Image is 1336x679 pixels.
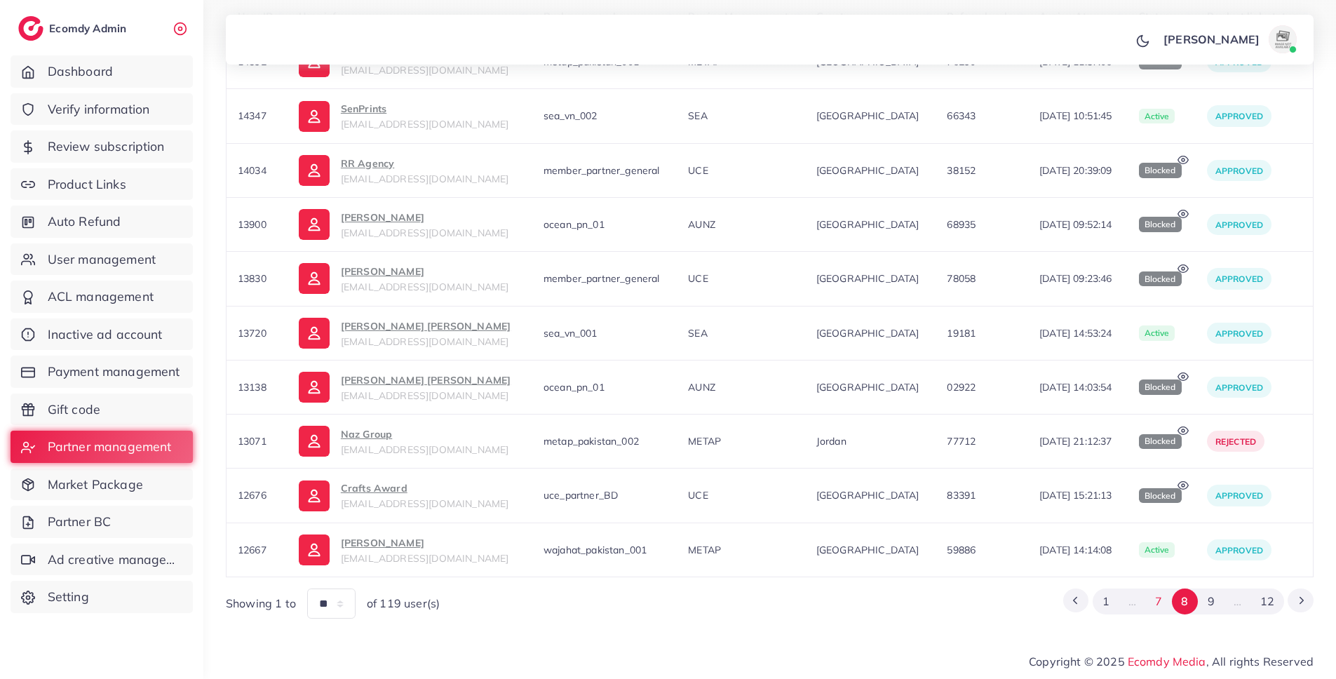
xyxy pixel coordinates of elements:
span: [EMAIL_ADDRESS][DOMAIN_NAME] [341,497,508,510]
span: 12676 [238,489,266,502]
a: Naz Group[EMAIL_ADDRESS][DOMAIN_NAME] [299,426,521,457]
span: Approved [1215,328,1263,339]
a: Crafts Award[EMAIL_ADDRESS][DOMAIN_NAME] [299,480,521,511]
img: ic-user-info.36bf1079.svg [299,318,330,349]
span: Payment management [48,363,180,381]
img: ic-user-info.36bf1079.svg [299,426,330,457]
span: [DATE] 14:53:24 [1039,326,1116,340]
span: [DATE] 14:03:54 [1039,380,1116,394]
span: [DATE] 09:23:46 [1039,271,1116,285]
span: Partner BC [48,513,112,531]
a: SenPrints[EMAIL_ADDRESS][DOMAIN_NAME] [299,100,521,131]
span: [GEOGRAPHIC_DATA] [816,109,925,123]
span: [EMAIL_ADDRESS][DOMAIN_NAME] [341,227,508,239]
span: member_partner_general [544,164,660,177]
span: Showing 1 to [226,596,296,612]
span: active [1139,542,1175,558]
span: METAP [688,435,721,448]
span: Dashboard [48,62,113,81]
img: avatar [1269,25,1297,53]
span: Approved [1215,382,1263,393]
span: Partner management [48,438,172,456]
span: blocked [1139,379,1182,395]
a: Setting [11,581,193,613]
button: Go to page 7 [1146,589,1172,614]
span: Review subscription [48,137,165,156]
span: [GEOGRAPHIC_DATA] [816,380,925,394]
span: 19181 [947,327,976,339]
a: [PERSON_NAME][EMAIL_ADDRESS][DOMAIN_NAME] [299,535,521,565]
a: Inactive ad account [11,318,193,351]
p: [PERSON_NAME] [PERSON_NAME] [341,318,511,335]
span: 59886 [947,544,976,556]
p: RR Agency [341,155,508,172]
a: Gift code [11,394,193,426]
span: [EMAIL_ADDRESS][DOMAIN_NAME] [341,173,508,185]
span: Approved [1215,166,1263,176]
button: Go to page 12 [1251,589,1284,614]
span: blocked [1139,271,1182,287]
span: of 119 user(s) [367,596,440,612]
span: 77712 [947,435,976,448]
button: Go to page 1 [1093,589,1119,614]
a: Partner management [11,431,193,463]
span: 68935 [947,218,976,231]
img: logo [18,16,43,41]
p: [PERSON_NAME] [341,263,508,280]
span: active [1139,109,1175,124]
span: [DATE] 21:12:37 [1039,434,1116,448]
img: ic-user-info.36bf1079.svg [299,209,330,240]
h2: Ecomdy Admin [49,22,130,35]
span: Approved [1215,220,1263,230]
span: [DATE] 10:51:45 [1039,109,1116,123]
span: AUNZ [688,381,715,394]
a: Payment management [11,356,193,388]
a: logoEcomdy Admin [18,16,130,41]
span: ACL management [48,288,154,306]
span: uce_partner_BD [544,489,618,502]
span: Approved [1215,274,1263,284]
span: 66343 [947,109,976,122]
span: 13138 [238,381,266,394]
span: 13071 [238,435,266,448]
a: [PERSON_NAME] [PERSON_NAME][EMAIL_ADDRESS][DOMAIN_NAME] [299,318,521,349]
span: member_partner_general [544,272,660,285]
span: 13830 [238,272,266,285]
span: [DATE] 09:52:14 [1039,217,1116,231]
a: Ecomdy Media [1128,654,1206,668]
span: UCE [688,272,708,285]
span: [GEOGRAPHIC_DATA] [816,543,925,557]
a: [PERSON_NAME][EMAIL_ADDRESS][DOMAIN_NAME] [299,209,521,240]
a: ACL management [11,281,193,313]
span: 12667 [238,544,266,556]
img: ic-user-info.36bf1079.svg [299,372,330,403]
span: Ad creative management [48,551,182,569]
a: [PERSON_NAME][EMAIL_ADDRESS][DOMAIN_NAME] [299,263,521,294]
span: UCE [688,489,708,502]
span: [EMAIL_ADDRESS][DOMAIN_NAME] [341,443,508,456]
a: Review subscription [11,130,193,163]
a: Market Package [11,469,193,501]
span: blocked [1139,434,1182,450]
span: Verify information [48,100,150,119]
a: [PERSON_NAME] [PERSON_NAME][EMAIL_ADDRESS][DOMAIN_NAME] [299,372,521,403]
button: Go to previous page [1063,589,1089,612]
a: [PERSON_NAME]avatar [1156,25,1302,53]
span: [GEOGRAPHIC_DATA] [816,163,925,177]
span: Approved [1215,545,1263,556]
span: Gift code [48,401,100,419]
span: 78058 [947,272,976,285]
span: Market Package [48,476,143,494]
a: Dashboard [11,55,193,88]
span: [GEOGRAPHIC_DATA] [816,217,925,231]
span: wajahat_pakistan_001 [544,544,647,556]
button: Go to page 8 [1172,589,1198,614]
span: 83391 [947,489,976,502]
img: ic-user-info.36bf1079.svg [299,535,330,565]
img: ic-user-info.36bf1079.svg [299,263,330,294]
span: sea_vn_002 [544,109,598,122]
a: Ad creative management [11,544,193,576]
span: Rejected [1215,436,1256,447]
span: ocean_pn_01 [544,381,605,394]
button: Go to next page [1288,589,1314,612]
